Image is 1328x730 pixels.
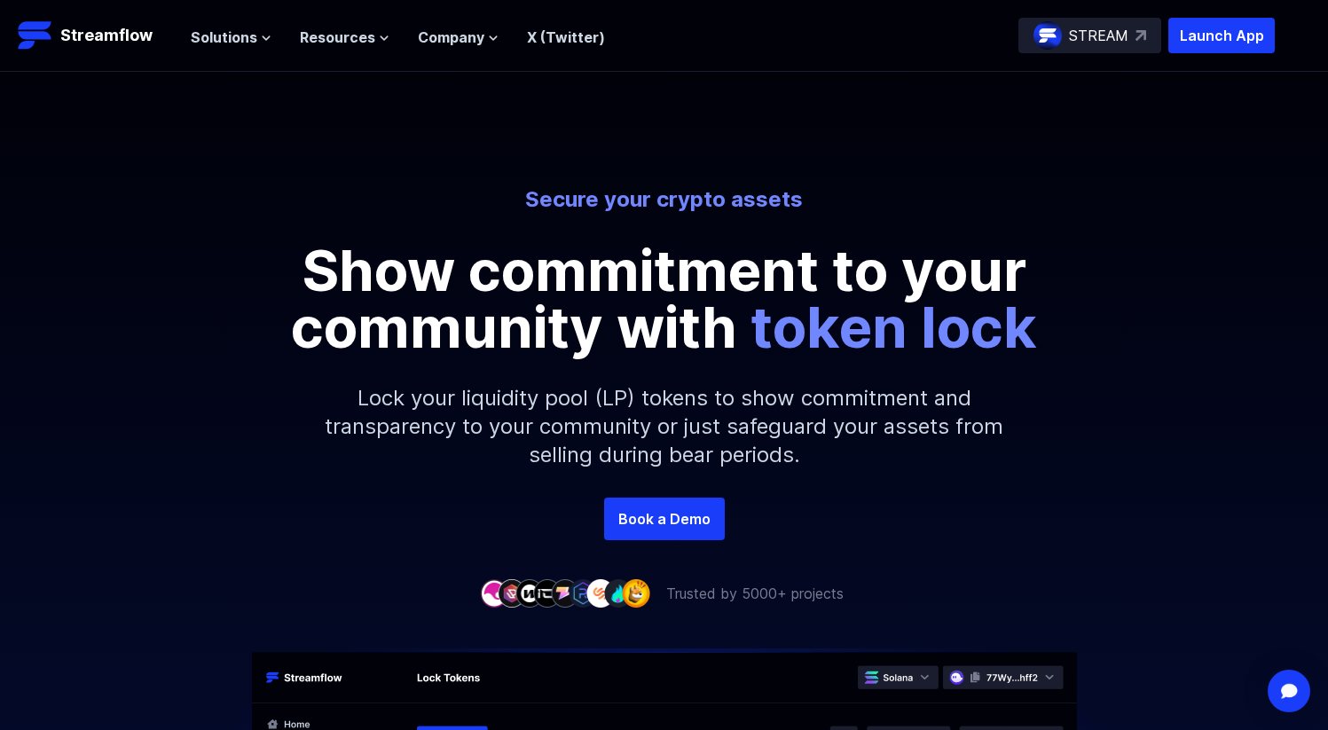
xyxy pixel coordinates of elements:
[418,27,499,48] button: Company
[1268,670,1310,712] div: Open Intercom Messenger
[1168,18,1275,53] button: Launch App
[300,27,375,48] span: Resources
[265,242,1064,356] p: Show commitment to your community with
[622,579,650,607] img: company-9
[515,579,544,607] img: company-3
[191,27,271,48] button: Solutions
[604,579,633,607] img: company-8
[480,579,508,607] img: company-1
[604,498,725,540] a: Book a Demo
[173,185,1156,214] p: Secure your crypto assets
[498,579,526,607] img: company-2
[533,579,562,607] img: company-4
[750,293,1037,361] span: token lock
[666,583,844,604] p: Trusted by 5000+ projects
[1033,21,1062,50] img: streamflow-logo-circle.png
[300,27,389,48] button: Resources
[1069,25,1128,46] p: STREAM
[18,18,173,53] a: Streamflow
[551,579,579,607] img: company-5
[1135,30,1146,41] img: top-right-arrow.svg
[18,18,53,53] img: Streamflow Logo
[60,23,153,48] p: Streamflow
[283,356,1046,498] p: Lock your liquidity pool (LP) tokens to show commitment and transparency to your community or jus...
[527,28,605,46] a: X (Twitter)
[191,27,257,48] span: Solutions
[1018,18,1161,53] a: STREAM
[586,579,615,607] img: company-7
[569,579,597,607] img: company-6
[418,27,484,48] span: Company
